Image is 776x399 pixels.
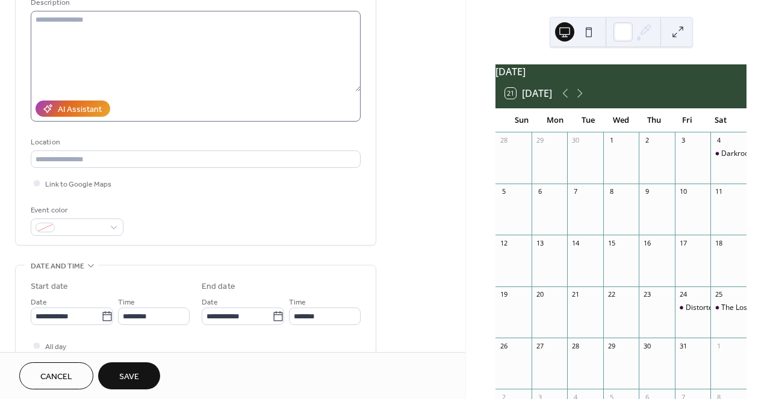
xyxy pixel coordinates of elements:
[607,187,616,196] div: 8
[607,290,616,299] div: 22
[202,296,218,309] span: Date
[118,296,135,309] span: Time
[119,371,139,383] span: Save
[36,101,110,117] button: AI Assistant
[499,187,508,196] div: 5
[31,296,47,309] span: Date
[19,362,93,389] button: Cancel
[710,149,747,159] div: Darkroom Sessions
[678,136,688,145] div: 3
[535,136,544,145] div: 29
[638,108,671,132] div: Thu
[671,108,704,132] div: Fri
[202,280,235,293] div: End date
[499,290,508,299] div: 19
[604,108,638,132] div: Wed
[535,290,544,299] div: 20
[607,238,616,247] div: 15
[642,136,651,145] div: 2
[678,187,688,196] div: 10
[535,341,544,350] div: 27
[714,136,723,145] div: 4
[58,104,102,116] div: AI Assistant
[571,341,580,350] div: 28
[607,341,616,350] div: 29
[535,187,544,196] div: 6
[710,303,747,313] div: The Lost Boys - On LaserDisc
[642,341,651,350] div: 30
[98,362,160,389] button: Save
[45,341,66,353] span: All day
[714,341,723,350] div: 1
[714,238,723,247] div: 18
[571,238,580,247] div: 14
[642,290,651,299] div: 23
[289,296,306,309] span: Time
[678,290,688,299] div: 24
[505,108,538,132] div: Sun
[31,204,121,217] div: Event color
[495,64,747,79] div: [DATE]
[31,260,84,273] span: Date and time
[45,178,111,191] span: Link to Google Maps
[642,187,651,196] div: 9
[686,303,742,313] div: Distorted Visions
[678,238,688,247] div: 17
[499,136,508,145] div: 28
[607,136,616,145] div: 1
[571,108,604,132] div: Tue
[714,187,723,196] div: 11
[40,371,72,383] span: Cancel
[571,290,580,299] div: 21
[642,238,651,247] div: 16
[714,290,723,299] div: 25
[499,238,508,247] div: 12
[499,341,508,350] div: 26
[571,136,580,145] div: 30
[31,136,358,149] div: Location
[535,238,544,247] div: 13
[704,108,737,132] div: Sat
[571,187,580,196] div: 7
[501,85,556,102] button: 21[DATE]
[538,108,571,132] div: Mon
[31,280,68,293] div: Start date
[678,341,688,350] div: 31
[675,303,711,313] div: Distorted Visions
